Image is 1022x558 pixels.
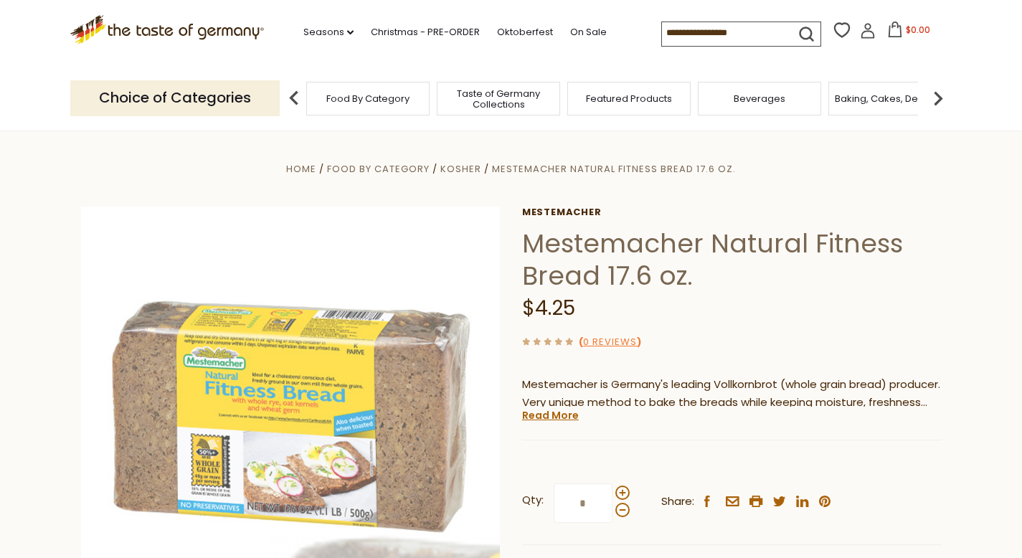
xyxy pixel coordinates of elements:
[661,493,694,511] span: Share:
[303,24,354,40] a: Seasons
[492,162,736,176] a: Mestemacher Natural Fitness Bread 17.6 oz.
[906,24,930,36] span: $0.00
[441,88,556,110] a: Taste of Germany Collections
[734,93,785,104] a: Beverages
[583,335,637,350] a: 0 Reviews
[586,93,672,104] a: Featured Products
[371,24,480,40] a: Christmas - PRE-ORDER
[522,376,942,412] p: Mestemacher is Germany's leading Vollkornbrot (whole grain bread) producer. Very unique method to...
[440,162,481,176] a: Kosher
[554,483,612,523] input: Qty:
[280,84,308,113] img: previous arrow
[522,491,544,509] strong: Qty:
[879,22,940,43] button: $0.00
[522,408,579,422] a: Read More
[497,24,553,40] a: Oktoberfest
[522,227,942,292] h1: Mestemacher Natural Fitness Bread 17.6 oz.
[286,162,316,176] a: Home
[522,294,575,322] span: $4.25
[327,162,430,176] a: Food By Category
[579,335,641,349] span: ( )
[522,207,942,218] a: Mestemacher
[835,93,946,104] a: Baking, Cakes, Desserts
[326,93,410,104] a: Food By Category
[924,84,952,113] img: next arrow
[570,24,607,40] a: On Sale
[70,80,280,115] p: Choice of Categories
